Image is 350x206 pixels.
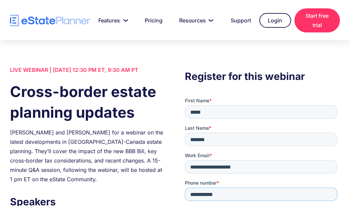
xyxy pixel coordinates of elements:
[10,128,165,184] div: [PERSON_NAME] and [PERSON_NAME] for a webinar on the latest developments in [GEOGRAPHIC_DATA]-Can...
[171,14,220,27] a: Resources
[137,14,167,27] a: Pricing
[185,69,340,84] h3: Register for this webinar
[259,13,291,28] a: Login
[295,8,340,32] a: Start free trial
[90,14,133,27] a: Features
[223,14,256,27] a: Support
[10,15,90,26] a: home
[10,81,165,123] h1: Cross-border estate planning updates
[10,65,165,75] div: LIVE WEBINAR | [DATE] 12:30 PM ET, 9:30 AM PT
